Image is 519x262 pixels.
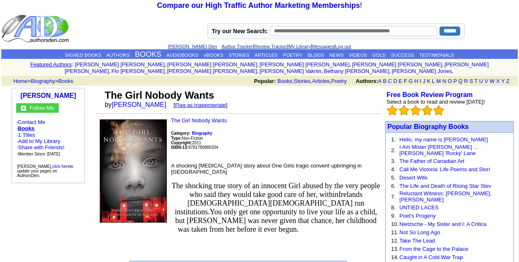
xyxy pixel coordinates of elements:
a: The Girl Nobody Wants [171,117,227,124]
a: Books [18,125,35,131]
font: · · [16,119,80,157]
font: i [351,63,352,67]
a: Add to My Library [18,138,60,144]
font: , , , , , , , , , , [65,61,489,74]
a: From the Cage to the Palace [399,246,468,252]
a: [PERSON_NAME] [112,101,166,108]
a: [PERSON_NAME] [PERSON_NAME] [352,61,442,68]
font: [PERSON_NAME], to update your pages on AuthorsDen. [17,164,73,178]
a: Flag as Inappropriate [175,102,226,108]
b: Authors: [356,78,378,84]
a: Nietzsche - My Sister and I: A Critica [399,221,486,227]
font: You only get one opportunity to live your life as a child, but [PERSON_NAME] was never given that... [175,208,377,233]
a: NEWS [329,53,344,58]
a: AUDIOBOOKS [166,53,198,58]
a: BLOGS [308,53,324,58]
a: Author Tracker [222,44,253,49]
a: Share with Friends! [18,144,65,150]
a: BOOKS [135,50,161,58]
font: 2. [391,147,396,153]
font: by [105,101,227,108]
a: Caught in A Cold War Trap [399,254,463,260]
a: click here [52,164,70,169]
a: D [393,78,397,84]
a: C [388,78,392,84]
img: bigemptystars.png [410,105,421,116]
a: Books [277,78,292,84]
font: 3. [391,158,396,164]
b: [PERSON_NAME] [21,92,76,99]
a: Call Me Victoria: Life Poems and Stori [399,166,490,172]
a: K [427,78,431,84]
font: 8. [391,204,396,211]
a: Messages [312,44,334,49]
font: ! [157,1,362,10]
img: bigemptystars.png [422,105,432,116]
a: J [423,78,425,84]
a: Flo [PERSON_NAME] [111,68,165,74]
a: [PERSON_NAME] Jones [392,68,452,74]
font: Select a book to read and review [DATE]! [387,99,485,105]
a: AUTHORS [106,53,130,58]
font: i [444,63,445,67]
a: ARTICLES [255,53,278,58]
a: Biography [31,78,55,84]
img: bigemptystars.png [433,105,444,116]
font: i [391,69,392,74]
img: bigemptystars.png [387,105,398,116]
a: W [490,78,495,84]
font: The shocking true story of an innocent Girl abused by the very people who said they would take go... [172,182,380,216]
font: 4. [391,166,396,172]
font: 7. [391,194,396,200]
a: UNTIED LACES [399,204,439,211]
a: [PERSON_NAME] Den [168,44,217,49]
b: ISBN-13: [171,145,188,150]
a: POETRY [283,53,303,58]
a: Poetry [331,78,347,84]
a: Featured Authors [30,61,72,68]
a: Stories [294,78,310,84]
font: The Girl Nobody Wants [105,90,214,101]
font: Member Since: [DATE] [18,152,60,156]
img: logo_ad.gif [1,14,71,43]
font: : [72,61,73,68]
a: Popular Biography Books [387,123,469,130]
a: Bethany [PERSON_NAME] [324,68,389,74]
a: I Am Mister [PERSON_NAME] ... [PERSON_NAME] 'Rocky' Lane [399,144,478,156]
font: A shocking [MEDICAL_DATA] story about One Girls tragic convent upbringing in [GEOGRAPHIC_DATA] [171,163,362,175]
img: 47819.jpg [100,119,167,223]
a: 1 Titles [18,132,35,138]
a: Take The Lead [399,238,435,244]
a: The Life and Death of Rising Star Stev [399,183,491,189]
a: T [474,78,478,84]
a: U [479,78,483,84]
a: [PERSON_NAME] [PERSON_NAME] [167,61,257,68]
a: Z [506,78,509,84]
a: My Library [288,44,311,49]
font: 10. [391,221,399,227]
a: SIGNED BOOKS [65,53,101,58]
a: VIDEOS [349,53,367,58]
font: , , , [254,78,517,84]
a: H [414,78,418,84]
a: TESTIMONIALS [419,53,454,58]
a: Y [501,78,505,84]
img: bigemptystars.png [399,105,409,116]
font: i [166,63,167,67]
font: 14. [391,254,399,260]
a: SUCCESS [391,53,414,58]
font: 11. [391,229,399,235]
font: | | | | [168,43,351,49]
font: 6. [391,183,396,189]
a: [PERSON_NAME] [PERSON_NAME] [259,61,349,68]
a: Free Book Review Program [387,91,473,98]
font: 5. [391,175,396,181]
a: V [485,78,488,84]
a: Not So Long Ago [399,229,440,235]
b: Type: [171,136,182,141]
a: X [496,78,500,84]
a: eBOOKS [204,53,223,58]
a: [PERSON_NAME] [PERSON_NAME] [65,61,489,74]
